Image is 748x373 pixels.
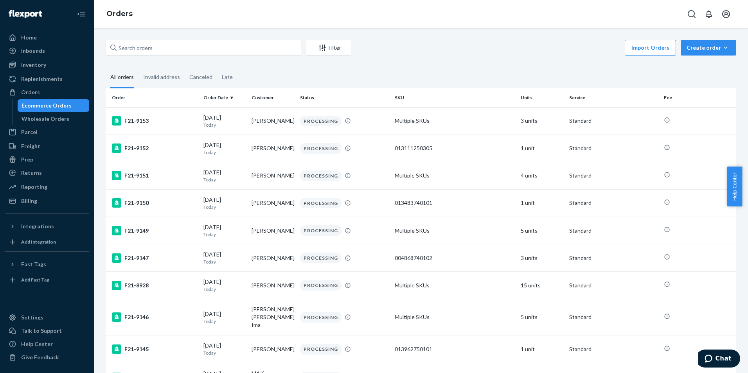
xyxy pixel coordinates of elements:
[392,162,518,189] td: Multiple SKUs
[5,220,89,233] button: Integrations
[300,198,342,208] div: PROCESSING
[248,162,297,189] td: [PERSON_NAME]
[569,282,658,289] p: Standard
[300,143,342,154] div: PROCESSING
[21,239,56,245] div: Add Integration
[203,342,246,356] div: [DATE]
[727,167,742,206] button: Help Center
[112,198,197,208] div: F21-9150
[21,327,62,335] div: Talk to Support
[300,253,342,263] div: PROCESSING
[5,195,89,207] a: Billing
[106,40,301,56] input: Search orders
[518,299,566,335] td: 5 units
[248,272,297,299] td: [PERSON_NAME]
[21,340,53,348] div: Help Center
[661,88,736,107] th: Fee
[248,217,297,244] td: [PERSON_NAME]
[687,44,730,52] div: Create order
[518,272,566,299] td: 15 units
[21,34,37,41] div: Home
[392,107,518,134] td: Multiple SKUs
[625,40,676,56] button: Import Orders
[203,318,246,325] p: Today
[110,67,134,88] div: All orders
[684,6,699,22] button: Open Search Box
[5,311,89,324] a: Settings
[203,176,246,183] p: Today
[112,253,197,263] div: F21-9147
[248,134,297,162] td: [PERSON_NAME]
[395,254,514,262] div: 004868740102
[300,312,342,323] div: PROCESSING
[203,258,246,265] p: Today
[5,351,89,364] button: Give Feedback
[5,126,89,138] a: Parcel
[248,335,297,363] td: [PERSON_NAME]
[21,75,63,83] div: Replenishments
[21,169,42,177] div: Returns
[112,171,197,180] div: F21-9151
[22,102,72,109] div: Ecommerce Orders
[21,88,40,96] div: Orders
[5,73,89,85] a: Replenishments
[21,222,54,230] div: Integrations
[5,274,89,286] a: Add Fast Tag
[112,116,197,126] div: F21-9153
[203,286,246,292] p: Today
[5,325,89,337] button: Talk to Support
[300,170,342,181] div: PROCESSING
[300,344,342,354] div: PROCESSING
[21,260,46,268] div: Fast Tags
[569,144,658,152] p: Standard
[395,144,514,152] div: 013111250305
[569,172,658,179] p: Standard
[21,353,59,361] div: Give Feedback
[569,313,658,321] p: Standard
[395,345,514,353] div: 013962750101
[18,113,90,125] a: Wholesale Orders
[5,59,89,71] a: Inventory
[112,226,197,235] div: F21-9149
[392,88,518,107] th: SKU
[21,61,46,69] div: Inventory
[5,140,89,152] a: Freight
[100,3,139,25] ol: breadcrumbs
[718,6,734,22] button: Open account menu
[701,6,717,22] button: Open notifications
[518,217,566,244] td: 5 units
[222,67,233,87] div: Late
[300,225,342,236] div: PROCESSING
[5,45,89,57] a: Inbounds
[518,335,566,363] td: 1 unit
[9,10,42,18] img: Flexport logo
[21,156,33,163] div: Prep
[21,314,43,321] div: Settings
[392,272,518,299] td: Multiple SKUs
[566,88,661,107] th: Service
[297,88,392,107] th: Status
[252,94,294,101] div: Customer
[518,162,566,189] td: 4 units
[5,338,89,350] a: Help Center
[112,344,197,354] div: F21-9145
[203,122,246,128] p: Today
[203,251,246,265] div: [DATE]
[300,116,342,126] div: PROCESSING
[5,236,89,248] a: Add Integration
[5,167,89,179] a: Returns
[203,114,246,128] div: [DATE]
[569,345,658,353] p: Standard
[5,181,89,193] a: Reporting
[392,217,518,244] td: Multiple SKUs
[698,350,740,369] iframe: Opens a widget where you can chat to one of our agents
[203,278,246,292] div: [DATE]
[5,31,89,44] a: Home
[569,117,658,125] p: Standard
[203,169,246,183] div: [DATE]
[203,196,246,210] div: [DATE]
[203,141,246,156] div: [DATE]
[203,204,246,210] p: Today
[392,299,518,335] td: Multiple SKUs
